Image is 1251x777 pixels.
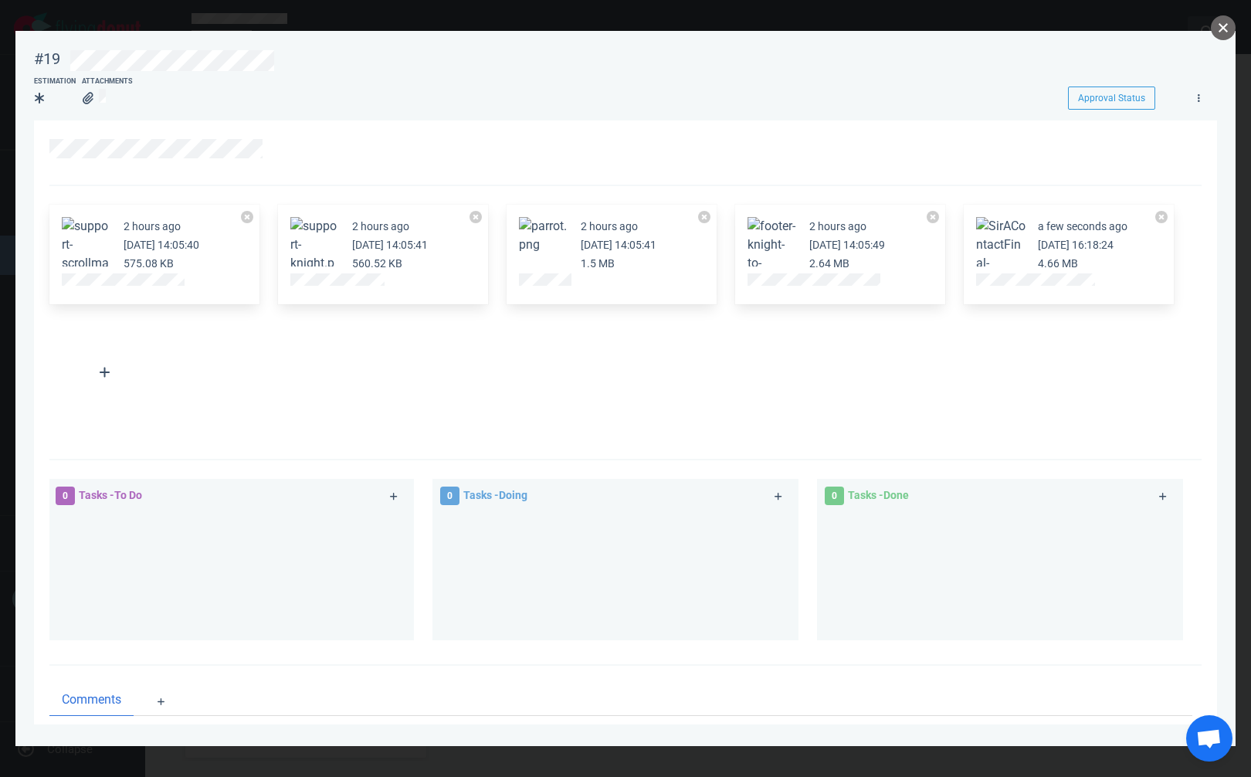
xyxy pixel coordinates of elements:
button: Zoom image [519,217,568,254]
div: Open de chat [1186,715,1232,762]
span: 0 [825,487,844,505]
small: 2 hours ago [809,220,866,232]
small: 575.08 KB [124,257,174,270]
small: [DATE] 14:05:40 [124,239,199,251]
small: [DATE] 14:05:41 [352,239,428,251]
button: Approval Status [1068,87,1155,110]
small: 1.5 MB [581,257,615,270]
small: 560.52 KB [352,257,402,270]
span: Tasks - Doing [463,489,527,501]
button: Zoom image [290,217,340,291]
button: Zoom image [976,217,1026,291]
button: Zoom image [62,217,111,291]
div: Estimation [34,76,76,87]
small: [DATE] 16:18:24 [1038,239,1114,251]
span: Tasks - To Do [79,489,142,501]
button: Zoom image [748,217,797,310]
span: 0 [440,487,459,505]
div: Attachments [82,76,133,87]
small: 4.66 MB [1038,257,1078,270]
small: [DATE] 14:05:49 [809,239,885,251]
small: 2 hours ago [581,220,638,232]
button: close [1211,15,1236,40]
div: #19 [34,49,60,69]
small: a few seconds ago [1038,220,1127,232]
small: [DATE] 14:05:41 [581,239,656,251]
small: 2.64 MB [809,257,849,270]
span: Comments [62,690,121,709]
span: 0 [56,487,75,505]
small: 2 hours ago [352,220,409,232]
small: 2 hours ago [124,220,181,232]
span: Tasks - Done [848,489,909,501]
